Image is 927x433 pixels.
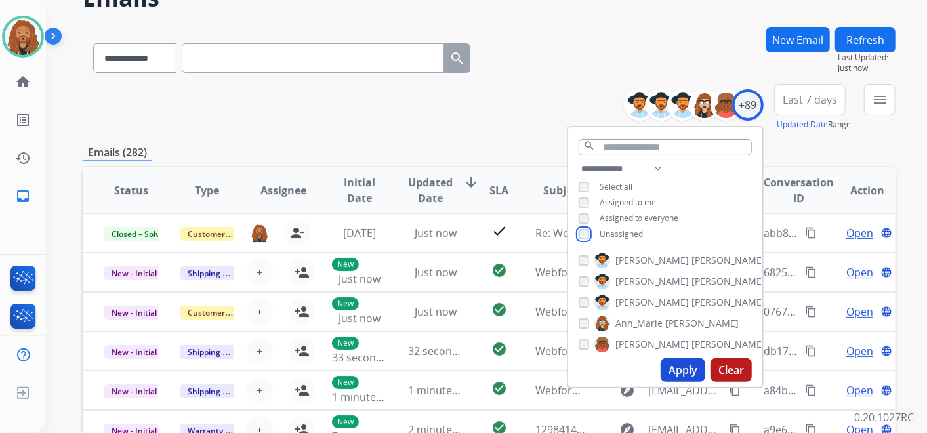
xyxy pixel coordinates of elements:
p: New [332,337,359,350]
mat-icon: check [491,223,507,239]
mat-icon: content_copy [729,384,741,396]
span: [PERSON_NAME] [691,296,765,309]
span: Open [846,225,873,241]
img: agent-avatar [251,224,268,243]
span: + [257,382,262,398]
span: New - Initial [104,266,165,280]
p: New [332,258,359,271]
span: [PERSON_NAME] [691,254,765,267]
span: 33 seconds ago [332,350,409,365]
span: Updated Date [409,175,453,206]
button: + [247,338,273,364]
mat-icon: content_copy [805,266,817,278]
button: Apply [661,358,705,382]
mat-icon: person_add [294,264,310,280]
span: Last 7 days [783,97,837,102]
mat-icon: content_copy [805,306,817,318]
span: Assigned to everyone [600,213,678,224]
mat-icon: language [880,345,892,357]
mat-icon: inbox [15,188,31,204]
span: Select all [600,181,632,192]
mat-icon: language [880,227,892,239]
span: Customer Support [180,227,265,241]
span: Assigned to me [600,197,656,208]
button: + [247,377,273,403]
mat-icon: person_add [294,304,310,320]
span: Closed – Solved [104,227,176,241]
img: avatar [5,18,41,55]
span: Conversation ID [764,175,834,206]
button: Updated Date [777,119,828,130]
p: New [332,376,359,389]
mat-icon: history [15,150,31,166]
span: Subject [543,182,582,198]
mat-icon: list_alt [15,112,31,128]
span: 1 minute ago [332,390,397,404]
span: New - Initial [104,306,165,320]
div: +89 [732,89,764,121]
span: [PERSON_NAME] [615,338,689,351]
mat-icon: check_circle [491,302,507,318]
span: Open [846,264,873,280]
button: Clear [711,358,752,382]
span: Open [846,343,873,359]
span: Just now [415,265,457,279]
span: [EMAIL_ADDRESS][DOMAIN_NAME] [648,382,721,398]
button: Last 7 days [774,84,846,115]
span: Open [846,382,873,398]
span: Unassigned [600,228,643,239]
mat-icon: home [15,74,31,90]
mat-icon: search [449,51,465,66]
span: [PERSON_NAME] [615,254,689,267]
span: Webform from [EMAIL_ADDRESS][DOMAIN_NAME] on [DATE] [535,344,833,358]
mat-icon: language [880,384,892,396]
span: Last Updated: [838,52,896,63]
mat-icon: person_remove [289,225,305,241]
span: Shipping Protection [180,266,270,280]
mat-icon: arrow_downward [464,175,480,190]
span: [PERSON_NAME] [615,296,689,309]
button: + [247,259,273,285]
p: Emails (282) [83,144,152,161]
mat-icon: content_copy [805,345,817,357]
span: Open [846,304,873,320]
span: New - Initial [104,384,165,398]
button: Refresh [835,27,896,52]
p: New [332,297,359,310]
span: Just now [415,304,457,319]
span: + [257,343,262,359]
mat-icon: language [880,266,892,278]
button: New Email [766,27,830,52]
mat-icon: search [583,140,595,152]
span: Ann_Marie [615,317,663,330]
span: Re: Webform from [EMAIL_ADDRESS][DOMAIN_NAME] on [DATE] [535,226,850,240]
mat-icon: explore [619,382,635,398]
span: Just now [339,311,381,325]
th: Action [819,167,896,213]
span: + [257,264,262,280]
span: New - Initial [104,345,165,359]
mat-icon: check_circle [491,341,507,357]
mat-icon: content_copy [805,227,817,239]
button: + [247,299,273,325]
mat-icon: language [880,306,892,318]
span: Type [195,182,219,198]
mat-icon: person_add [294,382,310,398]
span: Status [114,182,148,198]
span: [PERSON_NAME] [691,338,765,351]
mat-icon: person_add [294,343,310,359]
span: SLA [489,182,508,198]
p: 0.20.1027RC [854,409,914,425]
span: [PERSON_NAME] [665,317,739,330]
span: Shipping Protection [180,384,270,398]
span: 32 seconds ago [409,344,485,358]
span: 1 minute ago [409,383,474,398]
span: Range [777,119,851,130]
span: Just now [838,63,896,73]
span: Webform from [EMAIL_ADDRESS][DOMAIN_NAME] on [DATE] [535,265,833,279]
span: Just now [339,272,381,286]
mat-icon: menu [872,92,888,108]
p: New [332,415,359,428]
span: + [257,304,262,320]
span: [DATE] [343,226,376,240]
